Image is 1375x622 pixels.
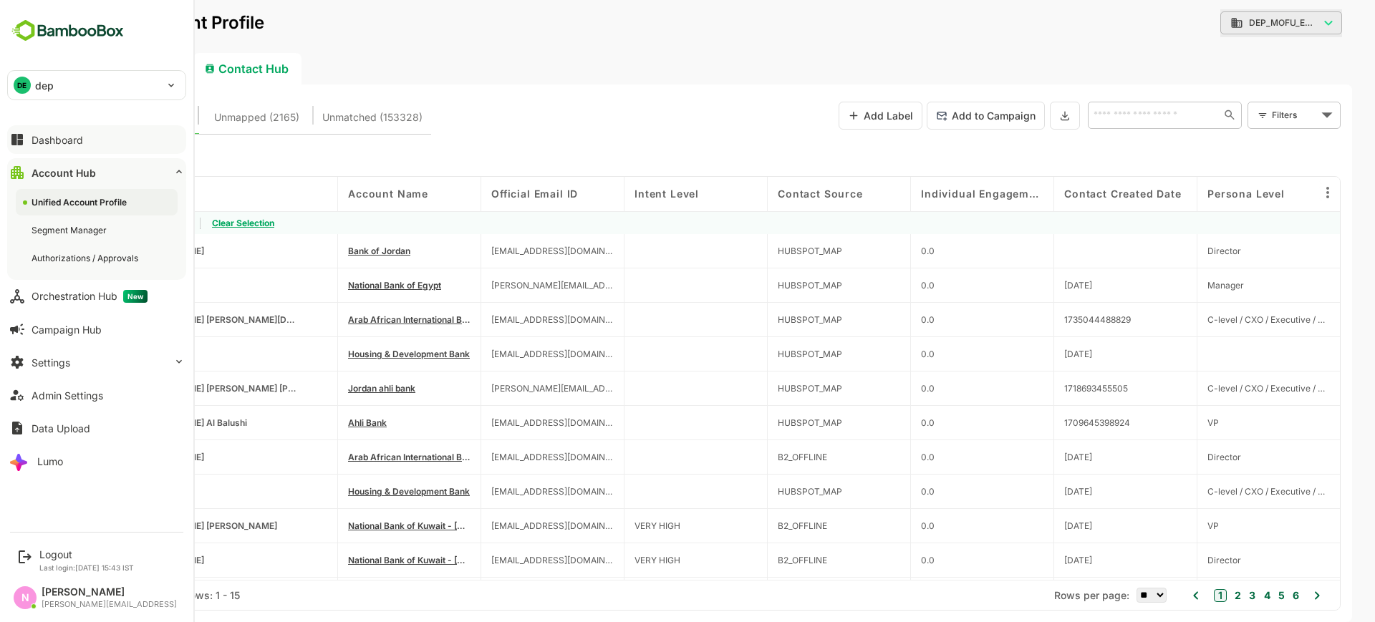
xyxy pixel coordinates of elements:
[1157,486,1280,497] span: C-level / CXO / Executive / C-Suite
[298,280,391,291] span: National Bank of Egypt
[1181,588,1191,603] button: 2
[7,17,128,44] img: BambooboxFullLogoMark.5f36c76dfaba33ec1ec1367b70bb1252.svg
[23,53,137,84] div: Account Hub
[877,102,995,130] button: Add to Campaign
[1014,555,1042,565] span: 2025-07-03
[83,188,143,200] span: First Name
[1157,314,1280,325] span: C-level / CXO / Executive / C-Suite
[1195,588,1205,603] button: 3
[7,381,186,409] button: Admin Settings
[728,417,792,428] span: HUBSPOT_MAP
[39,563,134,572] p: Last login: [DATE] 15:43 IST
[1157,188,1235,200] span: Persona Level
[42,600,177,609] div: [PERSON_NAME][EMAIL_ADDRESS]
[728,188,813,200] span: Contact Source
[728,349,792,359] span: HUBSPOT_MAP
[8,71,185,99] div: DEdep
[1199,18,1269,28] span: DEP_MOFU_EMAILERS_1
[1014,314,1081,325] span: 1735044488829
[1014,188,1132,200] span: Contact Created Date
[83,417,197,428] span: Zaliya Lal Bakhsh Al Balushi
[1157,520,1169,531] span: VP
[298,555,420,565] span: National Bank of Kuwait - Egypt
[871,452,884,462] span: 0.0
[1220,100,1290,130] div: Filters
[7,125,186,154] button: Dashboard
[441,280,564,291] span: ashraf-sherif@nbe.com.eg
[39,548,134,560] div: Logout
[728,280,792,291] span: HUBSPOT_MAP
[1014,452,1042,462] span: 2025-07-03
[42,152,101,163] span: Target - CRM
[7,414,186,442] button: Data Upload
[7,348,186,376] button: Settings
[14,77,31,94] div: DE
[7,158,186,187] button: Account Hub
[441,188,528,200] span: Official Email ID
[298,314,420,325] span: Arab African International Bank
[1000,102,1030,130] button: Export the selected data as CSV
[83,383,249,394] span: Khalid Abu Esh-Shaer Abu Esh-Shaer (MBA, MBe-comm, CCP)
[23,14,214,31] p: Unified Account Profile
[32,422,90,434] div: Data Upload
[35,78,54,93] p: dep
[32,196,130,208] div: Unified Account Profile
[584,555,630,565] span: VERY HIGH
[441,452,564,462] span: ramymansour@miedeg.com
[123,290,148,303] span: New
[83,555,154,565] span: Shadi Ali
[7,315,186,344] button: Campaign Hub
[728,520,777,531] span: B2_OFFLINE
[298,486,420,497] span: Housing & Development Bank
[1014,383,1078,394] span: 1718693455505
[1014,486,1042,497] span: 2023-02-20
[14,586,37,609] div: N
[1004,589,1079,601] span: Rows per page:
[32,224,110,236] div: Segment Manager
[728,555,777,565] span: B2_OFFLINE
[1239,588,1249,603] button: 6
[32,389,103,402] div: Admin Settings
[871,280,884,291] span: 0.0
[143,53,251,84] div: Contact Hub
[788,102,872,130] button: Add Label
[584,520,630,531] span: VERY HIGH
[728,383,792,394] span: HUBSPOT_MAP
[83,452,154,462] span: Ramy Mansour
[37,455,63,467] div: Lumo
[272,108,372,127] span: Unmatched (153328)
[728,486,792,497] span: HUBSPOT_MAP
[1170,9,1292,37] div: DEP_MOFU_EMAILERS_1
[83,246,154,256] span: Fadi Khalil
[1157,417,1169,428] span: VP
[298,188,378,200] span: Account Name
[42,586,177,598] div: [PERSON_NAME]
[32,134,83,146] div: Dashboard
[35,212,150,235] div: all accounts selected
[1210,588,1220,603] button: 4
[32,324,102,336] div: Campaign Hub
[1164,589,1177,602] button: 1
[441,520,564,531] span: sundeepsingh@nbk.com
[1157,280,1194,291] span: Manager
[53,108,130,127] span: Contacts (1275)
[1180,16,1269,29] div: DEP_MOFU_EMAILERS_1
[1157,246,1191,256] span: Director
[728,452,777,462] span: B2_OFFLINE
[298,383,365,394] span: Jordan ahli bank
[298,349,420,359] span: Housing & Development Bank
[441,417,564,428] span: zaliya.albalushi@ahlibank.om
[871,520,884,531] span: 0.0
[298,452,420,462] span: Arab African International Bank
[441,246,564,256] span: fkhalil@bankofjordan.com.jo
[32,252,141,264] div: Authorizations / Approvals
[871,188,993,200] span: Individual Engagement Score
[728,246,792,256] span: HUBSPOT_MAP
[441,349,564,359] span: hani.hassan@hdb-egy.com
[43,589,190,601] div: Total Rows: 1275 | Rows: 1 - 15
[164,108,249,127] span: These are the contacts which matched with multiple existing accounts
[1014,520,1042,531] span: 2025-07-03
[871,349,884,359] span: 0.0
[441,486,564,497] span: hghanem@hdb-egy.com
[32,356,70,369] div: Settings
